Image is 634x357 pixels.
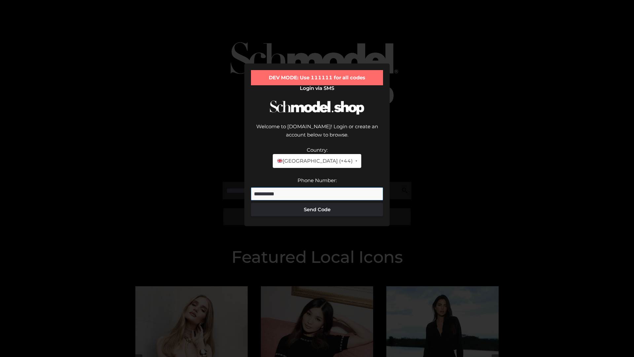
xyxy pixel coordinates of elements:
[277,158,282,163] img: 🇬🇧
[307,147,328,153] label: Country:
[251,122,383,146] div: Welcome to [DOMAIN_NAME]! Login or create an account below to browse.
[251,85,383,91] h2: Login via SMS
[267,95,367,121] img: Schmodel Logo
[277,157,352,165] span: [GEOGRAPHIC_DATA] (+44)
[298,177,337,183] label: Phone Number:
[251,203,383,216] button: Send Code
[251,70,383,85] div: DEV MODE: Use 111111 for all codes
